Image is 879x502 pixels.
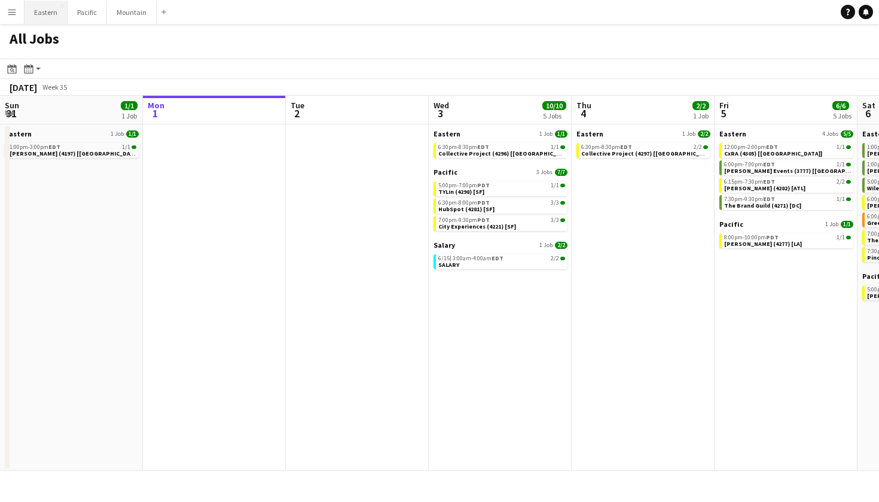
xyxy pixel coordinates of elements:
[860,107,875,120] span: 6
[703,145,708,149] span: 2/2
[555,242,567,249] span: 2/2
[837,144,845,150] span: 1/1
[581,143,708,157] a: 6:30pm-8:30pmEDT2/2Collective Project (4297) [[GEOGRAPHIC_DATA]]
[551,255,559,261] span: 2/2
[560,201,565,205] span: 3/3
[693,111,709,120] div: 1 Job
[5,129,139,160] div: Eastern1 Job1/11:00pm-3:00pmEDT1/1[PERSON_NAME] (4197) [[GEOGRAPHIC_DATA]]
[438,188,484,196] span: TYLin (4298) [SF]
[620,143,632,151] span: EDT
[837,235,845,241] span: 1/1
[763,178,775,185] span: EDT
[539,242,553,249] span: 1 Job
[555,169,567,176] span: 7/7
[841,221,853,228] span: 1/1
[551,144,559,150] span: 1/1
[724,160,851,174] a: 6:00pm-7:00pmEDT1/1[PERSON_NAME] Events (3777) [[GEOGRAPHIC_DATA]]
[551,182,559,188] span: 1/1
[434,241,567,272] div: Salary1 Job2/26/15|3:00am-4:00amEDT2/2SALARY
[837,179,845,185] span: 2/2
[438,181,565,195] a: 5:00pm-7:00pmPDT1/1TYLin (4298) [SF]
[5,129,32,138] span: Eastern
[477,181,490,189] span: PDT
[825,221,838,228] span: 1 Job
[10,150,141,157] span: Mish Dubinskiy (4197) [NYC]
[694,144,702,150] span: 2/2
[576,129,710,160] div: Eastern1 Job2/26:30pm-8:30pmEDT2/2Collective Project (4297) [[GEOGRAPHIC_DATA]]
[724,233,851,247] a: 8:00pm-10:00pmPDT1/1[PERSON_NAME] (4277) [LA]
[766,143,778,151] span: EDT
[724,195,851,209] a: 7:30pm-9:30pmEDT1/1The Brand Guild (4271) [DC]
[724,240,802,248] span: Lara Abrahamian (4277) [LA]
[724,178,851,191] a: 6:15pm-7:30pmEDT2/2[PERSON_NAME] (4282) [ATL]
[724,167,877,175] span: Rachel Behar Events (3777) [NYC]
[438,182,490,188] span: 5:00pm-7:00pm
[5,100,19,111] span: Sun
[434,129,567,168] div: Eastern1 Job1/16:30pm-8:30pmEDT1/1Collective Project (4296) [[GEOGRAPHIC_DATA]]
[438,205,495,213] span: HubSpot (4281) [SF]
[536,169,553,176] span: 3 Jobs
[434,241,455,250] span: Salary
[763,195,775,203] span: EDT
[846,197,851,201] span: 1/1
[724,162,775,168] span: 6:00pm-7:00pm
[576,100,591,111] span: Thu
[148,100,164,111] span: Mon
[434,129,460,138] span: Eastern
[581,144,632,150] span: 6:30pm-8:30pm
[724,144,778,150] span: 12:00pm-2:00pm
[719,129,853,220] div: Eastern4 Jobs5/512:00pm-2:00pmEDT1/1CxRA (4305) [[GEOGRAPHIC_DATA]]6:00pm-7:00pmEDT1/1[PERSON_NAM...
[560,184,565,187] span: 1/1
[833,111,851,120] div: 5 Jobs
[539,130,553,138] span: 1 Job
[438,199,565,212] a: 6:30pm-8:00pmPDT3/3HubSpot (4281) [SF]
[438,254,565,268] a: 6/15|3:00am-4:00amEDT2/2SALARY
[434,168,457,177] span: Pacific
[438,261,459,269] span: SALARY
[121,101,138,110] span: 1/1
[846,180,851,184] span: 2/2
[132,145,136,149] span: 1/1
[698,130,710,138] span: 2/2
[289,107,304,120] span: 2
[862,100,875,111] span: Sat
[438,200,490,206] span: 6:30pm-8:00pm
[724,143,851,157] a: 12:00pm-2:00pmEDT1/1CxRA (4305) [[GEOGRAPHIC_DATA]]
[434,100,449,111] span: Wed
[121,111,137,120] div: 1 Job
[5,129,139,138] a: Eastern1 Job1/1
[438,217,490,223] span: 7:00pm-9:30pm
[846,145,851,149] span: 1/1
[107,1,157,24] button: Mountain
[111,130,124,138] span: 1 Job
[25,1,68,24] button: Eastern
[477,216,490,224] span: PDT
[477,199,490,206] span: PDT
[560,257,565,260] span: 2/2
[453,255,503,261] span: 3:00am-4:00am
[434,129,567,138] a: Eastern1 Job1/1
[48,143,60,151] span: EDT
[551,217,559,223] span: 3/3
[126,130,139,138] span: 1/1
[434,168,567,177] a: Pacific3 Jobs7/7
[724,184,805,192] span: Tara Guérard Soirée (4282) [ATL]
[576,129,603,138] span: Eastern
[719,220,853,251] div: Pacific1 Job1/18:00pm-10:00pmPDT1/1[PERSON_NAME] (4277) [LA]
[846,236,851,239] span: 1/1
[692,101,709,110] span: 2/2
[837,196,845,202] span: 1/1
[450,254,451,262] span: |
[10,81,37,93] div: [DATE]
[438,216,565,230] a: 7:00pm-9:30pmPDT3/3City Experiences (4221) [SF]
[146,107,164,120] span: 1
[719,100,729,111] span: Fri
[438,144,489,150] span: 6:30pm-8:30pm
[682,130,695,138] span: 1 Job
[477,143,489,151] span: EDT
[581,150,718,157] span: Collective Project (4297) [NYC]
[492,254,503,262] span: EDT
[719,220,853,229] a: Pacific1 Job1/1
[291,100,304,111] span: Tue
[766,233,779,241] span: PDT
